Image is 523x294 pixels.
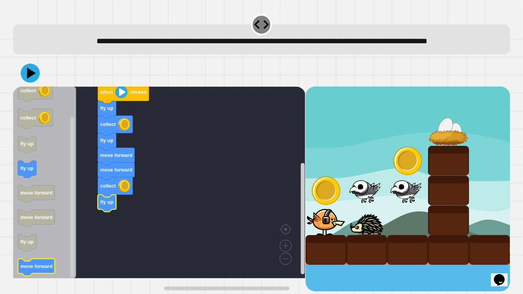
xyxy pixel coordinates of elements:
[130,89,147,95] text: clicked
[20,239,33,245] text: fly up
[20,165,33,171] text: fly up
[100,137,113,143] text: fly up
[100,89,113,95] text: when
[20,115,36,121] text: collect
[20,190,52,196] text: move forward
[100,121,116,127] text: collect
[20,214,52,220] text: move forward
[100,167,132,173] text: move forward
[100,105,113,111] text: fly up
[20,141,33,147] text: fly up
[100,199,113,205] text: fly up
[100,152,132,158] text: move forward
[13,87,305,291] div: Blockly Workspace
[100,183,116,189] text: collect
[491,263,515,286] iframe: chat widget
[20,263,52,269] text: move forward
[20,88,36,93] text: collect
